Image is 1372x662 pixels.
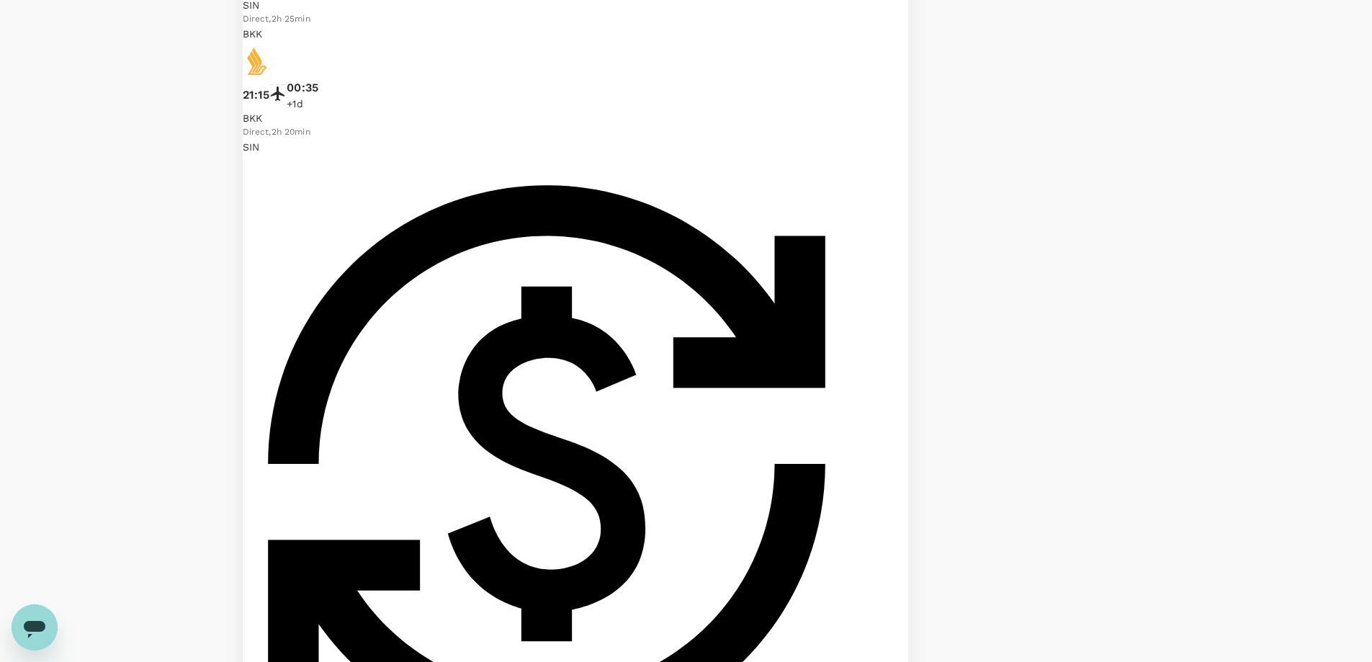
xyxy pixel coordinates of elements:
[243,111,851,125] p: BKK
[243,140,851,154] p: SIN
[243,12,851,27] div: Direct , 2h 25min
[243,47,272,76] img: SQ
[243,27,851,41] p: BKK
[243,125,851,140] div: Direct , 2h 20min
[243,86,270,104] p: 21:15
[287,98,302,109] span: +1d
[287,79,318,97] p: 00:35
[12,604,58,650] iframe: Button to launch messaging window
